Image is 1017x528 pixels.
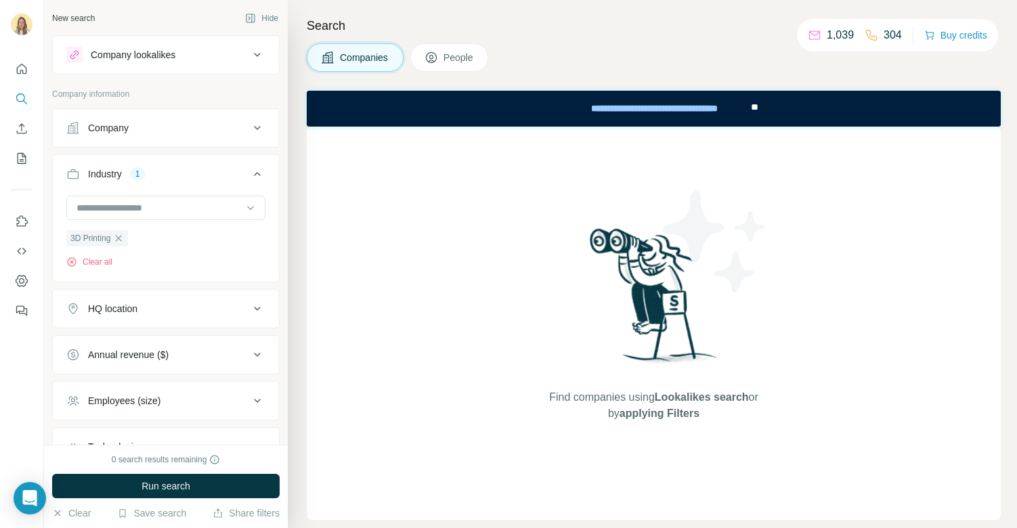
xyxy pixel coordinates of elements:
[53,292,279,325] button: HQ location
[142,479,190,493] span: Run search
[827,27,854,43] p: 1,039
[53,384,279,417] button: Employees (size)
[654,181,776,303] img: Surfe Illustration - Stars
[11,87,33,111] button: Search
[52,12,95,24] div: New search
[236,8,288,28] button: Hide
[655,391,749,403] span: Lookalikes search
[11,209,33,234] button: Use Surfe on LinkedIn
[88,394,160,408] div: Employees (size)
[53,112,279,144] button: Company
[88,302,137,315] div: HQ location
[52,474,280,498] button: Run search
[14,482,46,514] div: Open Intercom Messenger
[112,454,221,466] div: 0 search results remaining
[545,389,762,422] span: Find companies using or by
[91,48,175,62] div: Company lookalikes
[11,299,33,323] button: Feedback
[53,39,279,71] button: Company lookalikes
[88,167,122,181] div: Industry
[307,91,1001,127] iframe: Banner
[130,168,146,180] div: 1
[443,51,475,64] span: People
[307,16,1001,35] h4: Search
[117,506,186,520] button: Save search
[53,338,279,371] button: Annual revenue ($)
[11,14,33,35] img: Avatar
[52,506,91,520] button: Clear
[213,506,280,520] button: Share filters
[620,408,699,419] span: applying Filters
[88,440,144,454] div: Technologies
[340,51,389,64] span: Companies
[11,269,33,293] button: Dashboard
[88,121,129,135] div: Company
[53,158,279,196] button: Industry1
[52,88,280,100] p: Company information
[11,57,33,81] button: Quick start
[924,26,987,45] button: Buy credits
[584,225,724,376] img: Surfe Illustration - Woman searching with binoculars
[88,348,169,361] div: Annual revenue ($)
[11,239,33,263] button: Use Surfe API
[11,146,33,171] button: My lists
[70,232,110,244] span: 3D Printing
[53,431,279,463] button: Technologies
[884,27,902,43] p: 304
[11,116,33,141] button: Enrich CSV
[66,256,112,268] button: Clear all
